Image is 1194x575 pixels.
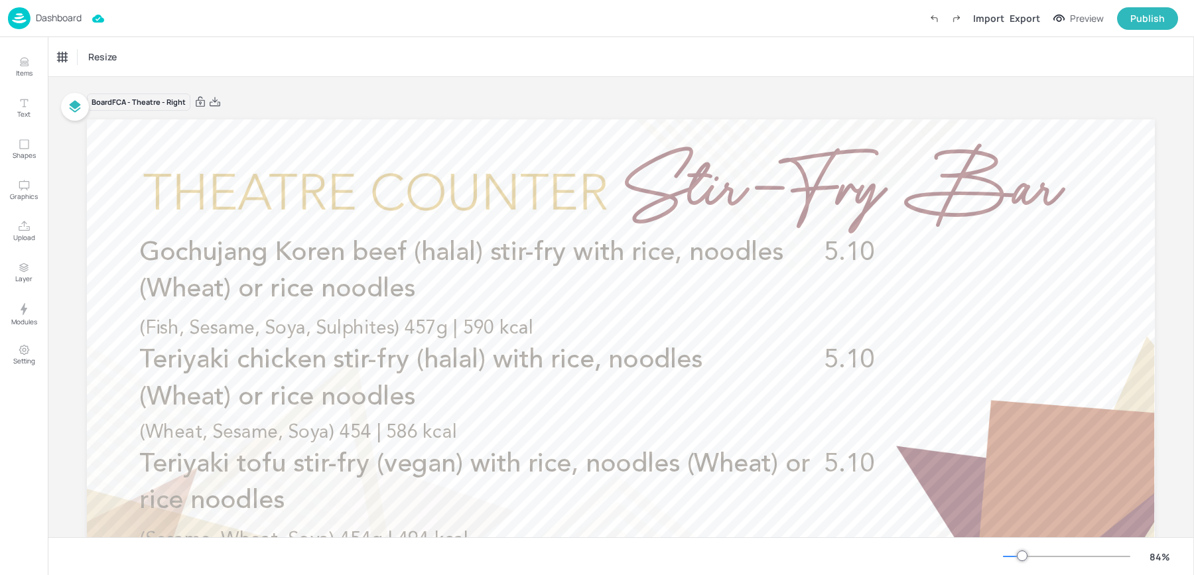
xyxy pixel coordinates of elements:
[945,7,968,30] label: Redo (Ctrl + Y)
[36,13,82,23] p: Dashboard
[139,348,702,411] span: Teriyaki chicken stir-fry (halal) with rice, noodles (Wheat) or rice noodles
[1070,11,1104,26] div: Preview
[973,11,1004,25] div: Import
[139,240,783,303] span: Gochujang Koren beef (halal) stir-fry with rice, noodles (Wheat) or rice noodles
[1144,550,1175,564] div: 84 %
[87,94,190,111] div: Board FCA - Theatre - Right
[8,7,31,29] img: logo-86c26b7e.jpg
[824,452,875,478] span: 5.10
[923,7,945,30] label: Undo (Ctrl + Z)
[139,452,810,515] span: Teriyaki tofu stir-fry (vegan) with rice, noodles (Wheat) or rice noodles
[824,348,875,373] span: 5.10
[1130,11,1165,26] div: Publish
[139,531,468,550] span: (Sesame, Wheat, Soya) 454g | 494 kcal
[1045,9,1112,29] button: Preview
[824,240,875,266] span: 5.10
[1010,11,1040,25] div: Export
[86,50,119,64] span: Resize
[620,131,1058,263] span: Stir-Fry Bar
[139,423,457,442] span: (Wheat, Sesame, Soya) 454 | 586 kcal
[139,319,534,338] span: (Fish, Sesame, Soya, Sulphites) 457g | 590 kcal
[1117,7,1178,30] button: Publish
